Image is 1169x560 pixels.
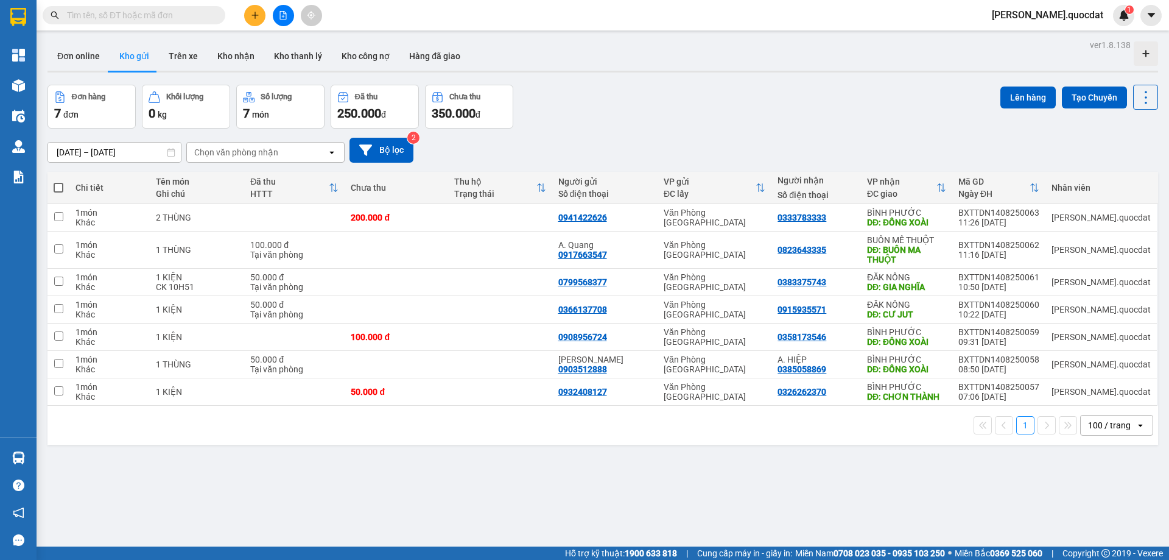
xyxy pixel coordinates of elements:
img: warehouse-icon [12,452,25,464]
div: DĐ: GIA NGHĨA [867,282,946,292]
div: Số điện thoại [778,190,855,200]
div: 100.000 đ [250,240,339,250]
div: 1 KIỆN [156,272,238,282]
div: Đã thu [355,93,377,101]
div: DĐ: ĐỒNG XOÀI [867,218,946,227]
span: 7 [243,106,250,121]
div: DĐ: ĐỒNG XOÀI [867,364,946,374]
div: 1 món [75,208,144,218]
div: Văn Phòng [GEOGRAPHIC_DATA] [664,382,765,402]
div: simon.quocdat [1051,245,1151,255]
div: Chưa thu [351,183,442,193]
input: Tìm tên, số ĐT hoặc mã đơn [67,9,211,22]
div: ĐĂK NÔNG [867,272,946,282]
div: 1 KIỆN [156,387,238,397]
div: Văn Phòng [GEOGRAPHIC_DATA] [664,240,765,260]
div: 0333783333 [778,213,826,222]
span: caret-down [1146,10,1157,21]
div: 1 món [75,382,144,392]
span: | [686,547,688,560]
img: warehouse-icon [12,79,25,92]
img: warehouse-icon [12,140,25,153]
div: BÌNH PHƯỚC [867,327,946,337]
button: Số lượng7món [236,85,325,129]
div: 50.000 đ [250,300,339,310]
div: 0385058869 [778,364,826,374]
div: DĐ: CƯ JUT [867,310,946,319]
th: Toggle SortBy [952,172,1045,204]
span: ⚪️ [948,551,952,556]
div: Đã thu [250,177,329,186]
div: 0915935571 [778,305,826,314]
div: Chưa thu [449,93,480,101]
span: Miền Bắc [955,547,1042,560]
div: Tại văn phòng [250,282,339,292]
div: 11:26 [DATE] [958,218,1039,227]
th: Toggle SortBy [448,172,552,204]
div: Khác [75,282,144,292]
span: aim [307,11,315,19]
div: Thu hộ [454,177,536,186]
div: A. HIỆP [778,355,855,364]
button: 1 [1016,416,1034,434]
div: Tạo kho hàng mới [1134,41,1158,66]
button: Hàng đã giao [399,41,470,71]
span: đ [381,110,386,119]
span: 7 [54,106,61,121]
div: 0799568377 [558,277,607,287]
span: notification [13,507,24,519]
strong: 1900 633 818 [625,548,677,558]
div: Đơn hàng [72,93,105,101]
span: 1 [1127,5,1131,14]
div: 1 món [75,300,144,310]
div: simon.quocdat [1051,360,1151,369]
span: [PERSON_NAME].quocdat [982,7,1113,23]
div: ver 1.8.138 [1090,38,1131,52]
div: 0932408127 [558,387,607,397]
div: A. NGUYÊN [558,355,652,364]
div: Văn Phòng [GEOGRAPHIC_DATA] [664,300,765,319]
div: BUÔN MÊ THUỘT [867,235,946,245]
div: 11:16 [DATE] [958,250,1039,260]
div: DĐ: CHƠN THÀNH [867,392,946,402]
div: Văn Phòng [GEOGRAPHIC_DATA] [664,355,765,374]
div: BXTTDN1408250057 [958,382,1039,392]
span: 350.000 [432,106,476,121]
div: 1 THÙNG [156,360,238,369]
span: Hỗ trợ kỹ thuật: [565,547,677,560]
div: Văn Phòng [GEOGRAPHIC_DATA] [664,327,765,347]
svg: open [327,147,337,157]
span: 0 [149,106,155,121]
div: VP nhận [867,177,936,186]
button: Đơn online [47,41,110,71]
img: icon-new-feature [1118,10,1129,21]
button: Tạo Chuyến [1062,87,1127,108]
div: Chọn văn phòng nhận [194,146,278,158]
span: copyright [1101,549,1110,558]
div: simon.quocdat [1051,387,1151,397]
button: caret-down [1140,5,1162,26]
div: 1 món [75,327,144,337]
div: simon.quocdat [1051,305,1151,314]
button: Kho công nợ [332,41,399,71]
sup: 1 [1125,5,1134,14]
span: Miền Nam [795,547,945,560]
div: 50.000 đ [250,272,339,282]
div: 10:50 [DATE] [958,282,1039,292]
div: Trạng thái [454,189,536,199]
span: | [1051,547,1053,560]
div: Tại văn phòng [250,310,339,319]
div: 0326262370 [778,387,826,397]
div: BXTTDN1408250061 [958,272,1039,282]
div: simon.quocdat [1051,332,1151,342]
div: Người gửi [558,177,652,186]
div: ĐC lấy [664,189,756,199]
div: Số điện thoại [558,189,652,199]
div: Mã GD [958,177,1030,186]
div: 0908956724 [558,332,607,342]
span: plus [251,11,259,19]
div: Văn Phòng [GEOGRAPHIC_DATA] [664,272,765,292]
div: 0823643335 [778,245,826,255]
div: Người nhận [778,175,855,185]
div: 1 THÙNG [156,245,238,255]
